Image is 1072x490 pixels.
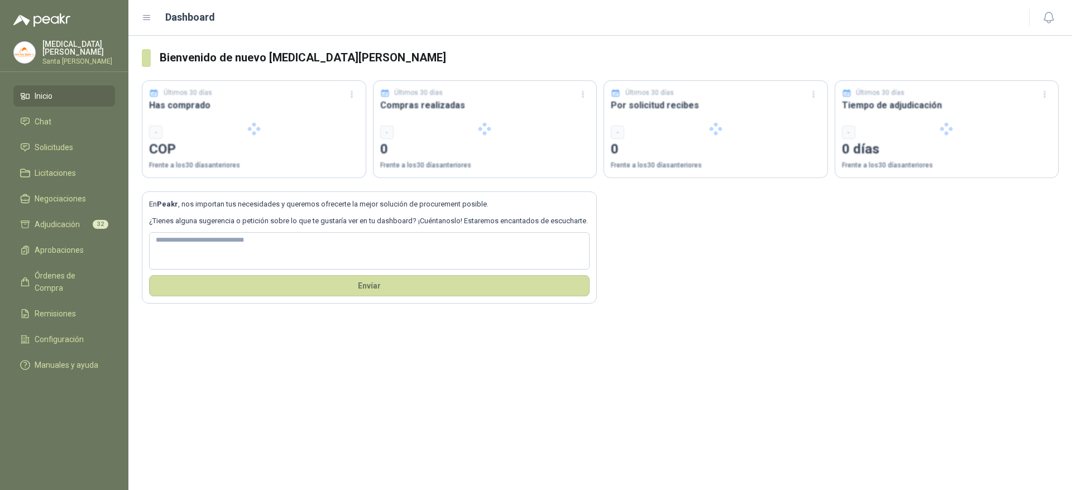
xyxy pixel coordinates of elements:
[35,359,98,371] span: Manuales y ayuda
[35,116,51,128] span: Chat
[35,244,84,256] span: Aprobaciones
[13,329,115,350] a: Configuración
[14,42,35,63] img: Company Logo
[35,167,76,179] span: Licitaciones
[13,13,70,27] img: Logo peakr
[149,215,590,227] p: ¿Tienes alguna sugerencia o petición sobre lo que te gustaría ver en tu dashboard? ¡Cuéntanoslo! ...
[13,137,115,158] a: Solicitudes
[13,265,115,299] a: Órdenes de Compra
[165,9,215,25] h1: Dashboard
[13,162,115,184] a: Licitaciones
[13,303,115,324] a: Remisiones
[13,111,115,132] a: Chat
[35,193,86,205] span: Negociaciones
[13,354,115,376] a: Manuales y ayuda
[93,220,108,229] span: 32
[35,141,73,153] span: Solicitudes
[13,188,115,209] a: Negociaciones
[149,275,590,296] button: Envíar
[35,308,76,320] span: Remisiones
[35,90,52,102] span: Inicio
[13,239,115,261] a: Aprobaciones
[35,270,104,294] span: Órdenes de Compra
[149,199,590,210] p: En , nos importan tus necesidades y queremos ofrecerte la mejor solución de procurement posible.
[42,58,115,65] p: Santa [PERSON_NAME]
[13,214,115,235] a: Adjudicación32
[157,200,178,208] b: Peakr
[13,85,115,107] a: Inicio
[160,49,1059,66] h3: Bienvenido de nuevo [MEDICAL_DATA][PERSON_NAME]
[35,333,84,345] span: Configuración
[35,218,80,230] span: Adjudicación
[42,40,115,56] p: [MEDICAL_DATA] [PERSON_NAME]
